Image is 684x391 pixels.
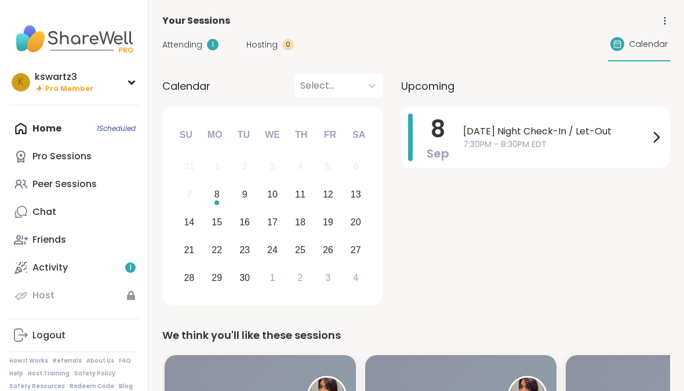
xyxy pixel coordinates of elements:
[323,187,333,202] div: 12
[260,265,285,290] div: Choose Wednesday, October 1st, 2025
[288,237,313,262] div: Choose Thursday, September 25th, 2025
[351,187,361,202] div: 13
[267,187,278,202] div: 10
[295,242,305,258] div: 25
[232,210,257,235] div: Choose Tuesday, September 16th, 2025
[162,39,202,51] span: Attending
[205,182,230,207] div: Choose Monday, September 8th, 2025
[315,155,340,180] div: Not available Friday, September 5th, 2025
[177,182,202,207] div: Not available Sunday, September 7th, 2025
[177,155,202,180] div: Not available Sunday, August 31st, 2025
[246,39,278,51] span: Hosting
[239,242,250,258] div: 23
[9,170,139,198] a: Peer Sessions
[260,182,285,207] div: Choose Wednesday, September 10th, 2025
[325,159,330,174] div: 5
[70,382,114,390] a: Redeem Code
[205,265,230,290] div: Choose Monday, September 29th, 2025
[325,270,330,286] div: 3
[207,39,219,50] div: 1
[214,159,220,174] div: 1
[162,78,210,94] span: Calendar
[119,357,131,365] a: FAQ
[288,155,313,180] div: Not available Thursday, September 4th, 2025
[323,214,333,230] div: 19
[343,265,368,290] div: Choose Saturday, October 4th, 2025
[9,254,139,282] a: Activity1
[317,122,343,148] div: Fr
[205,155,230,180] div: Not available Monday, September 1st, 2025
[177,237,202,262] div: Choose Sunday, September 21st, 2025
[187,187,192,202] div: 7
[242,159,248,174] div: 2
[270,159,275,174] div: 3
[214,187,220,202] div: 8
[212,270,222,286] div: 29
[74,370,115,378] a: Safety Policy
[351,214,361,230] div: 20
[32,150,92,163] div: Pro Sessions
[346,122,372,148] div: Sa
[184,159,194,174] div: 31
[205,237,230,262] div: Choose Monday, September 22nd, 2025
[239,214,250,230] div: 16
[175,153,369,291] div: month 2025-09
[231,122,256,148] div: Tu
[295,214,305,230] div: 18
[86,357,114,365] a: About Us
[295,187,305,202] div: 11
[267,214,278,230] div: 17
[629,38,668,50] span: Calendar
[270,270,275,286] div: 1
[315,265,340,290] div: Choose Friday, October 3rd, 2025
[177,265,202,290] div: Choose Sunday, September 28th, 2025
[9,382,65,390] a: Safety Resources
[32,261,68,274] div: Activity
[343,155,368,180] div: Not available Saturday, September 6th, 2025
[205,210,230,235] div: Choose Monday, September 15th, 2025
[129,263,132,273] span: 1
[315,210,340,235] div: Choose Friday, September 19th, 2025
[282,39,294,50] div: 0
[184,270,194,286] div: 28
[260,122,285,148] div: We
[353,270,358,286] div: 4
[463,125,649,138] span: [DATE] Night Check-In / Let-Out
[212,214,222,230] div: 15
[288,182,313,207] div: Choose Thursday, September 11th, 2025
[232,265,257,290] div: Choose Tuesday, September 30th, 2025
[242,187,248,202] div: 9
[32,206,56,218] div: Chat
[45,84,93,94] span: Pro Member
[177,210,202,235] div: Choose Sunday, September 14th, 2025
[162,327,670,344] div: We think you'll like these sessions
[9,198,139,226] a: Chat
[53,357,82,365] a: Referrals
[32,329,66,342] div: Logout
[9,282,139,309] a: Host
[173,122,199,148] div: Su
[9,370,23,378] a: Help
[32,178,97,191] div: Peer Sessions
[289,122,314,148] div: Th
[9,321,139,349] a: Logout
[463,138,649,151] span: 7:30PM - 8:30PM EDT
[297,270,303,286] div: 2
[343,182,368,207] div: Choose Saturday, September 13th, 2025
[315,237,340,262] div: Choose Friday, September 26th, 2025
[202,122,227,148] div: Mo
[184,214,194,230] div: 14
[267,242,278,258] div: 24
[162,14,230,28] span: Your Sessions
[351,242,361,258] div: 27
[343,237,368,262] div: Choose Saturday, September 27th, 2025
[401,78,454,94] span: Upcoming
[288,210,313,235] div: Choose Thursday, September 18th, 2025
[353,159,358,174] div: 6
[119,382,133,390] a: Blog
[239,270,250,286] div: 30
[232,182,257,207] div: Choose Tuesday, September 9th, 2025
[9,226,139,254] a: Friends
[431,113,445,145] span: 8
[9,19,139,59] img: ShareWell Nav Logo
